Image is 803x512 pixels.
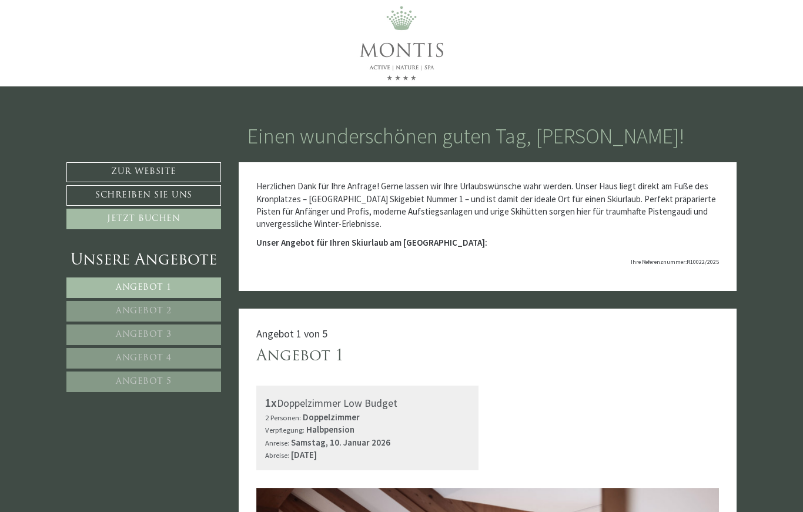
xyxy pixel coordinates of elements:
small: Abreise: [265,450,289,460]
div: Angebot 1 [256,346,344,367]
p: Herzlichen Dank für Ihre Anfrage! Gerne lassen wir Ihre Urlaubswünsche wahr werden. Unser Haus li... [256,180,720,230]
span: Ihre Referenznummer:R10022/2025 [631,258,719,266]
strong: Unser Angebot für Ihren Skiurlaub am [GEOGRAPHIC_DATA]: [256,237,487,248]
small: Anreise: [265,438,289,447]
b: Samstag, 10. Januar 2026 [291,437,390,448]
b: [DATE] [291,449,317,460]
span: Angebot 5 [116,377,172,386]
span: Angebot 3 [116,330,172,339]
a: Zur Website [66,162,221,182]
b: 1x [265,395,277,410]
h1: Einen wunderschönen guten Tag, [PERSON_NAME]! [247,125,684,148]
span: Angebot 1 von 5 [256,327,327,340]
small: Verpflegung: [265,425,305,434]
span: Angebot 4 [116,354,172,363]
span: Angebot 1 [116,283,172,292]
small: 2 Personen: [265,413,301,422]
div: Unsere Angebote [66,250,221,272]
div: Doppelzimmer Low Budget [265,394,470,411]
b: Halbpension [306,424,354,435]
a: Schreiben Sie uns [66,185,221,206]
a: Jetzt buchen [66,209,221,229]
b: Doppelzimmer [303,411,360,423]
span: Angebot 2 [116,307,172,316]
